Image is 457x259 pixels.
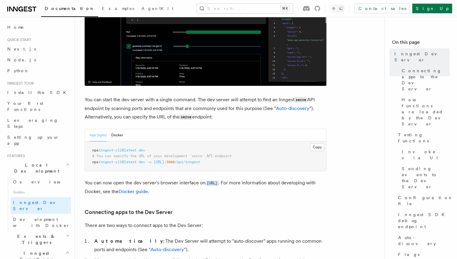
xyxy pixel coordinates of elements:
a: Your first Functions [5,98,71,115]
a: Sending events to the Dev Server [399,163,450,192]
span: Overview [13,180,75,184]
strong: Automatically [94,238,163,244]
a: AgentKit [138,2,177,16]
a: Next.js [5,44,71,54]
span: Inngest SDK debug endpoint [398,212,450,230]
code: serve [180,115,192,120]
button: Docker [111,129,123,141]
span: Leveraging Steps [7,118,58,129]
span: Local Development [5,162,66,174]
a: Connecting apps to the Dev Server [399,65,450,94]
span: Examples [102,6,134,11]
a: Inngest Dev Server [392,48,450,65]
span: Features [5,154,25,158]
span: Inngest Dev Server [13,200,65,211]
a: Python [5,65,71,76]
button: Toggle dark mode [330,5,345,12]
a: Contact sales [355,4,410,13]
button: Search...⌘K [196,4,293,13]
span: Testing functions [398,132,450,144]
a: Auto-discovery [276,105,310,111]
span: inngest-cli@latest [99,148,137,152]
code: serve [294,97,307,102]
span: dev [139,160,145,164]
a: Sign Up [412,4,452,13]
span: Install the SDK [7,90,70,95]
a: Configuration file [396,192,450,209]
span: /api/inngest [175,160,200,164]
span: 3000 [166,160,175,164]
a: Install the SDK [5,87,71,98]
p: You can start the dev server with a single command. The dev server will attempt to find an Innges... [85,96,326,121]
span: # You can specify the URL of your development `serve` API endpoint [92,154,232,158]
span: Documentation [45,6,95,11]
div: Local Development [5,176,71,231]
a: Examples [98,2,138,16]
span: AgentKit [141,6,173,11]
span: Sending events to the Dev Server [402,166,450,190]
span: Next.js [7,47,36,51]
span: Flags [398,251,420,257]
button: Copy [310,143,324,151]
span: How functions are loaded by the Dev Server [402,97,450,127]
span: Node.js [7,57,36,62]
span: Development with Docker [13,217,70,228]
a: Overview [11,176,71,187]
span: Guides [11,187,71,197]
button: Local Development [5,160,71,176]
button: Events & Triggers [5,231,71,248]
span: Home [7,24,24,30]
span: inngest-cli@latest [99,160,137,164]
span: -u [147,160,151,164]
span: Inngest Dev Server [394,51,450,63]
span: Configuration file [398,195,453,207]
a: Testing functions [396,129,450,146]
a: Connecting apps to the Dev Server [85,208,173,216]
span: dev [139,148,145,152]
a: Invoke via UI [399,146,450,163]
span: Connecting apps to the Dev Server [402,68,450,92]
span: npx [92,160,99,164]
code: [URL] [206,181,218,186]
span: Your first Functions [7,101,43,112]
a: Home [5,22,71,33]
span: Inngest tour [5,81,34,86]
a: Development with Docker [11,214,71,231]
h4: On this page [392,39,450,48]
span: Setting up your app [7,135,59,146]
li: : The Dev Server will attempt to "auto-discover" apps running on common ports and endpoints (See ... [92,237,326,254]
span: Python [7,68,29,73]
kbd: ⌘K [281,5,289,11]
a: Inngest SDK debug endpoint [396,209,450,232]
span: Invoke via UI [402,149,450,161]
a: Docker guide [118,189,148,194]
span: Auto-discovery [398,235,450,247]
p: There are two ways to connect apps to the Dev Server: [85,221,326,230]
a: Node.js [5,54,71,65]
button: npx (npm) [90,129,106,141]
a: Auto-discovery [396,232,450,249]
span: npx [92,148,99,152]
span: [URL]: [154,160,166,164]
span: Quick start [5,37,31,42]
a: Auto-discovery [151,247,184,252]
a: Documentation [41,2,98,17]
a: Inngest Dev Server [11,197,71,214]
a: Setting up your app [5,132,71,149]
a: How functions are loaded by the Dev Server [399,94,450,129]
span: Events & Triggers [5,233,66,245]
a: Leveraging Steps [5,115,71,132]
p: You can now open the dev server's browser interface on . For more information about developing wi... [85,179,326,196]
a: [URL] [206,180,218,186]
